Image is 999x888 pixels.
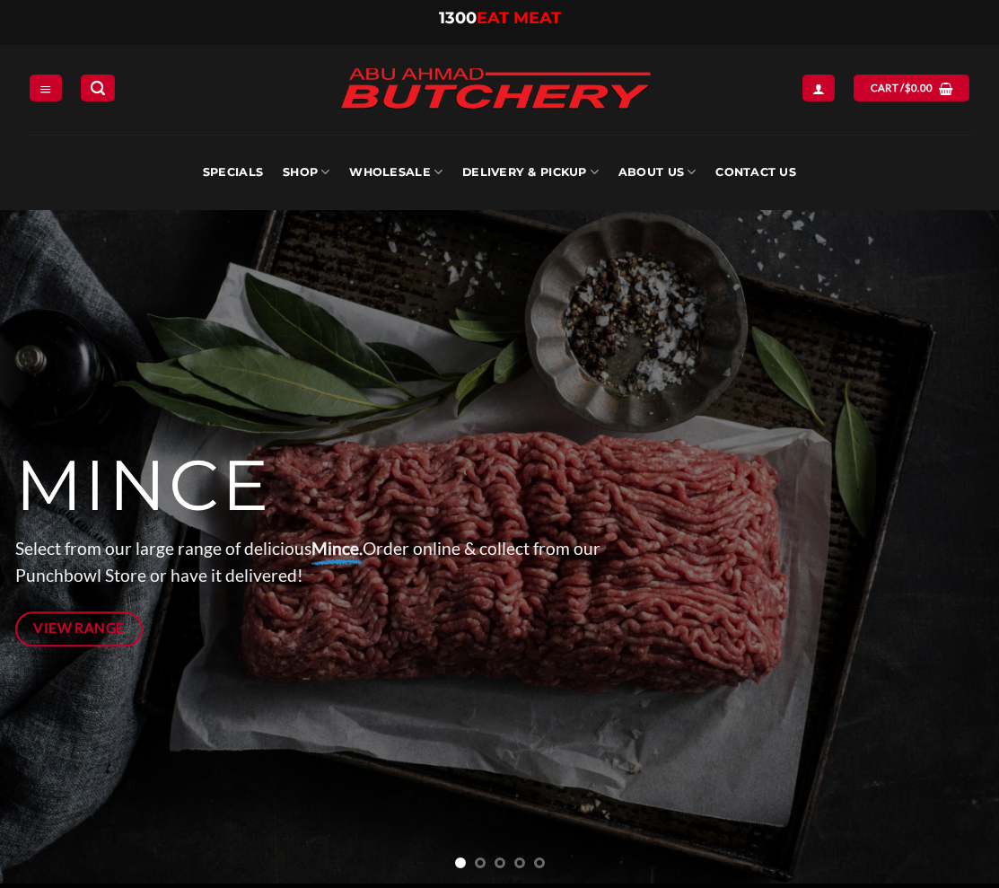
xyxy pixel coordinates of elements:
[15,443,271,529] span: MINCE
[462,135,599,210] a: Delivery & Pickup
[905,80,911,96] span: $
[311,538,363,558] strong: Mince.
[618,135,696,210] a: About Us
[203,135,263,210] a: Specials
[715,135,796,210] a: Contact Us
[534,857,545,868] li: Page dot 5
[905,82,933,93] bdi: 0.00
[802,75,835,101] a: Login
[871,80,933,96] span: Cart /
[455,857,466,868] li: Page dot 1
[81,75,115,101] a: Search
[495,857,505,868] li: Page dot 3
[477,8,561,28] span: EAT MEAT
[325,56,666,124] img: Abu Ahmad Butchery
[283,135,329,210] a: SHOP
[514,857,525,868] li: Page dot 4
[854,75,969,101] a: Cart /$0.00
[30,75,62,101] a: Menu
[15,538,600,586] span: Select from our large range of delicious Order online & collect from our Punchbowl Store or have ...
[475,857,486,868] li: Page dot 2
[349,135,443,210] a: Wholesale
[15,611,144,646] a: View Range
[439,8,477,28] span: 1300
[33,617,125,639] span: View Range
[439,8,561,28] a: 1300EAT MEAT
